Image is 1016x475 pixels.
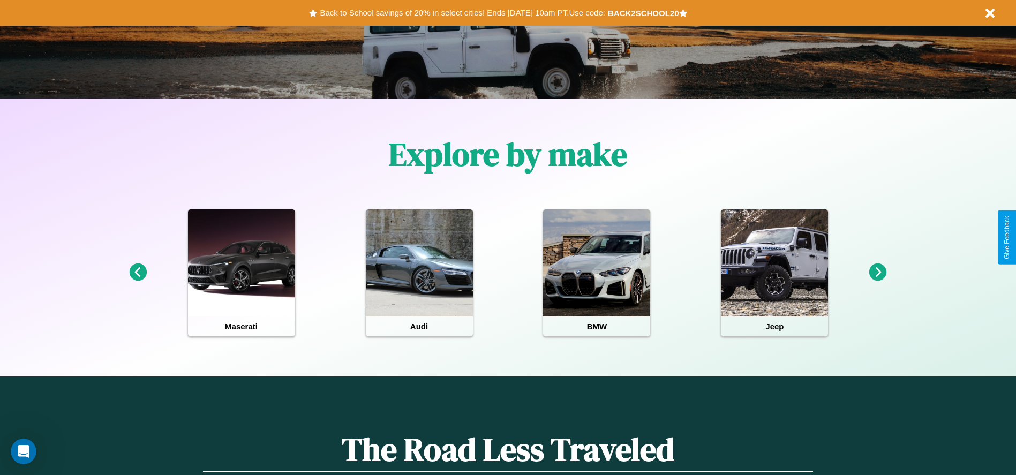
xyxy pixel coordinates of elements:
h1: The Road Less Traveled [203,427,812,472]
h4: Jeep [721,316,828,336]
iframe: Intercom live chat [11,439,36,464]
h1: Explore by make [389,132,627,176]
h4: Maserati [188,316,295,336]
div: Give Feedback [1003,216,1011,259]
button: Back to School savings of 20% in select cities! Ends [DATE] 10am PT.Use code: [317,5,607,20]
h4: BMW [543,316,650,336]
h4: Audi [366,316,473,336]
b: BACK2SCHOOL20 [608,9,679,18]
